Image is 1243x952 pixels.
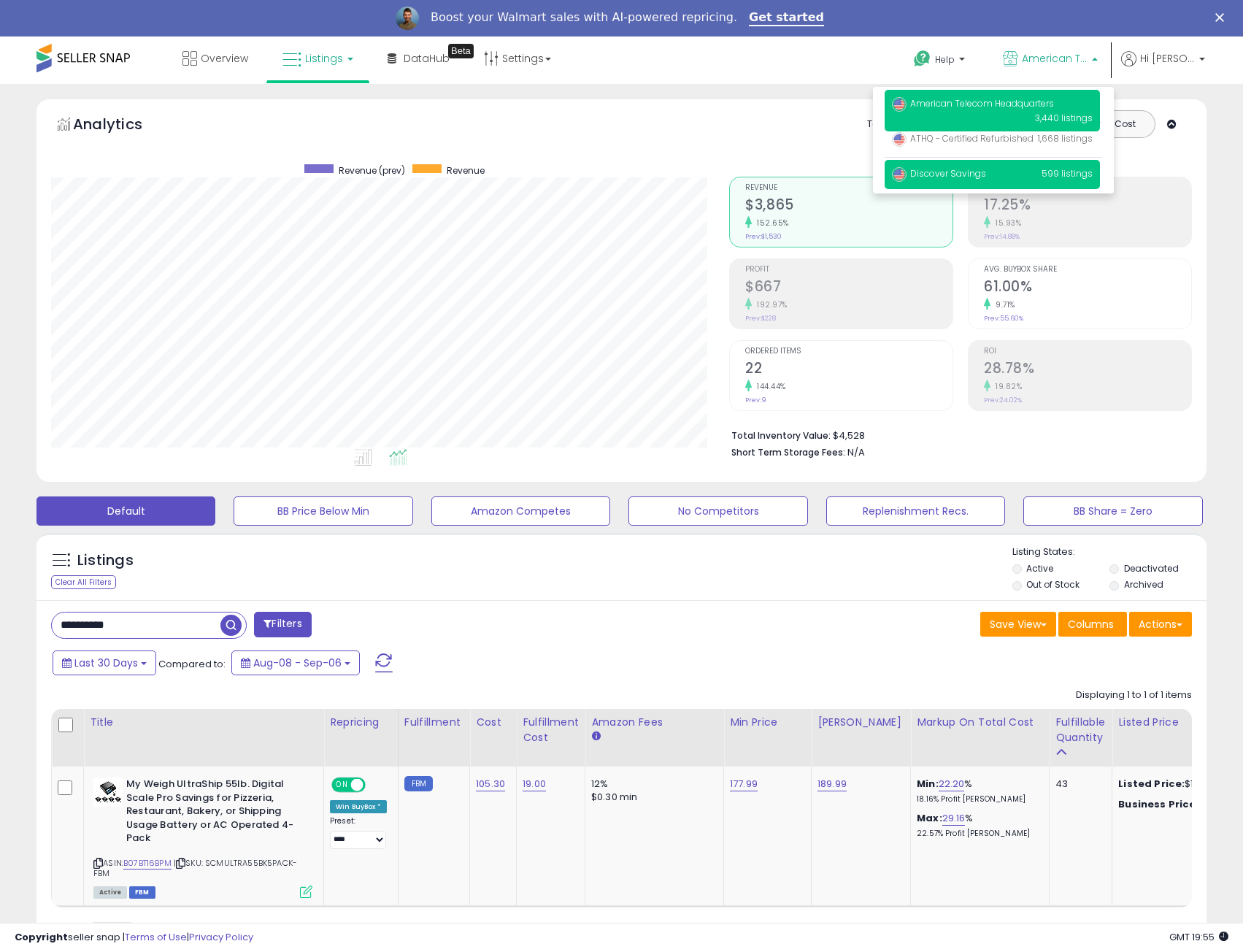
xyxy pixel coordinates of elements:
b: Business Price: [1118,797,1198,811]
img: usa.png [892,132,907,147]
small: 15.93% [990,218,1021,229]
button: Default [36,496,215,526]
button: Amazon Competes [431,496,610,526]
button: Replenishment Recs. [826,496,1005,526]
div: Displaying 1 to 1 of 1 items [1076,688,1192,702]
small: Prev: 9 [745,396,766,404]
span: Columns [1068,617,1114,632]
h5: Listings [77,550,134,571]
a: DataHub [377,37,461,80]
div: $177.99 [1118,778,1239,791]
label: Deactivated [1124,562,1179,575]
b: Short Term Storage Fees: [731,446,845,458]
div: Clear All Filters [51,575,116,589]
div: [PERSON_NAME] [817,715,904,730]
small: Amazon Fees. [591,730,600,743]
small: Prev: 24.02% [984,396,1022,404]
span: American Telecom Headquarters [892,97,1054,110]
button: Actions [1129,612,1192,637]
small: Prev: 55.60% [984,314,1023,323]
a: Get started [749,10,824,26]
button: BB Share = Zero [1023,496,1202,526]
button: Filters [254,612,311,637]
span: Avg. Buybox Share [984,266,1191,274]
h5: Analytics [73,114,171,138]
img: usa.png [892,167,907,182]
span: Help [935,53,955,66]
span: ROI [984,348,1191,356]
div: $177.99 [1118,798,1239,811]
p: 18.16% Profit [PERSON_NAME] [917,794,1038,805]
a: 105.30 [476,777,505,791]
span: Revenue [447,164,485,177]
small: 144.44% [752,381,786,392]
h2: 22 [745,360,953,380]
small: Prev: $1,530 [745,232,782,241]
label: Active [1026,562,1053,575]
div: Totals For [867,118,924,131]
a: 29.16 [942,811,966,826]
span: Ordered Items [745,348,953,356]
span: OFF [363,779,387,791]
small: 192.97% [752,299,788,310]
b: Total Inventory Value: [731,429,831,442]
div: Boost your Walmart sales with AI-powered repricing. [431,10,737,25]
span: Aug-08 - Sep-06 [253,656,342,670]
img: Profile image for Adrian [396,7,419,30]
h2: $3,865 [745,196,953,216]
span: Overview [201,51,248,66]
div: 12% [591,778,712,791]
b: Listed Price: [1118,777,1185,791]
img: usa.png [892,97,907,112]
a: B07BT16BPM [123,857,172,870]
a: Listings [272,37,364,80]
p: 22.57% Profit [PERSON_NAME] [917,829,1038,839]
b: Min: [917,777,939,791]
div: Markup on Total Cost [917,715,1043,730]
span: Profit [745,266,953,274]
a: 22.20 [939,777,965,791]
div: Cost [476,715,510,730]
a: 19.00 [523,777,546,791]
small: Prev: $228 [745,314,776,323]
span: 599 listings [1042,167,1093,180]
a: Help [902,39,980,84]
span: FBM [129,886,155,899]
small: 19.82% [990,381,1022,392]
div: Fulfillment [404,715,463,730]
h2: 61.00% [984,278,1191,298]
div: Win BuyBox * [330,800,387,813]
a: 177.99 [730,777,758,791]
span: Revenue (prev) [339,164,405,177]
label: Out of Stock [1026,578,1080,591]
span: Hi [PERSON_NAME] [1140,51,1195,66]
small: 152.65% [752,218,789,229]
span: ON [333,779,351,791]
h2: 17.25% [984,196,1191,216]
span: N/A [847,445,865,459]
p: Listing States: [1012,545,1207,559]
label: Archived [1124,578,1163,591]
span: Listings [305,51,343,66]
div: % [917,778,1038,805]
button: Columns [1058,612,1127,637]
div: Min Price [730,715,805,730]
a: Privacy Policy [189,930,253,944]
span: All listings currently available for purchase on Amazon [93,886,127,899]
div: Title [90,715,318,730]
img: 41S7goLV5dL._SL40_.jpg [93,778,123,807]
button: Save View [980,612,1056,637]
span: Discover Savings [892,167,986,180]
span: | SKU: SCMULTRA55BK5PACK-FBM [93,857,297,879]
div: Preset: [330,816,387,849]
span: ATHQ - Certified Refurbished [892,132,1034,145]
span: American Telecom Headquarters [1022,51,1088,66]
span: Revenue [745,184,953,192]
h2: $667 [745,278,953,298]
div: seller snap | | [15,931,253,945]
button: Last 30 Days [53,650,156,675]
div: Close [1215,13,1230,22]
small: Prev: 14.88% [984,232,1020,241]
span: 1,668 listings [1038,132,1093,145]
i: Get Help [913,50,931,68]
